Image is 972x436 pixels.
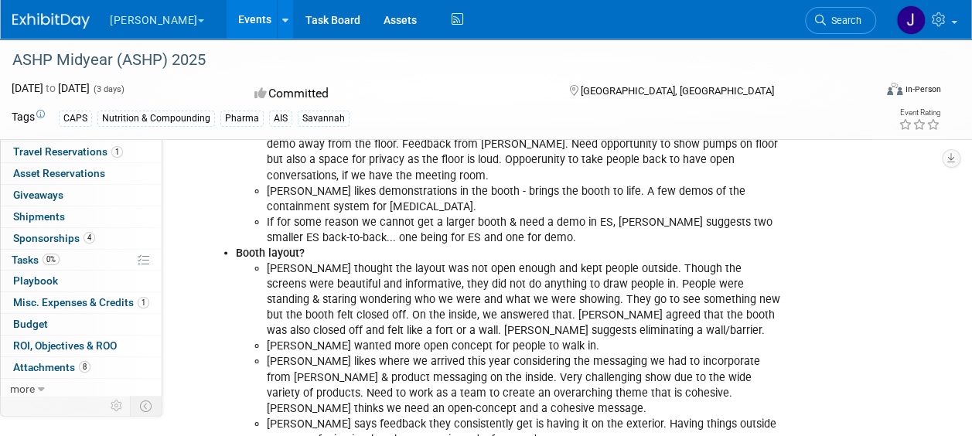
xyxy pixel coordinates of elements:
[220,111,264,127] div: Pharma
[104,396,131,416] td: Personalize Event Tab Strip
[1,185,162,206] a: Giveaways
[267,261,782,338] li: [PERSON_NAME] thought the layout was not open enough and kept people outside. Though the screens ...
[267,353,782,415] li: [PERSON_NAME] likes where we arrived this year considering the messaging we had to incorporate fr...
[43,82,58,94] span: to
[1,250,162,271] a: Tasks0%
[1,271,162,291] a: Playbook
[1,228,162,249] a: Sponsorships4
[267,121,782,182] li: With the rollout of SpacePLUS, it would be nice to have a space to take the pharmacists for a sma...
[1,336,162,356] a: ROI, Objectives & ROO
[84,232,95,244] span: 4
[1,314,162,335] a: Budget
[13,339,117,352] span: ROI, Objectives & ROO
[298,111,350,127] div: Savannah
[236,246,305,259] b: Booth layout?
[267,338,782,353] li: [PERSON_NAME] wanted more open concept for people to walk in.
[581,85,774,97] span: [GEOGRAPHIC_DATA], [GEOGRAPHIC_DATA]
[13,232,95,244] span: Sponsorships
[1,141,162,162] a: Travel Reservations1
[12,109,45,127] td: Tags
[7,46,861,74] div: ASHP Midyear (ASHP) 2025
[131,396,162,416] td: Toggle Event Tabs
[905,83,941,95] div: In-Person
[13,274,58,287] span: Playbook
[43,254,60,265] span: 0%
[138,297,149,308] span: 1
[1,292,162,313] a: Misc. Expenses & Credits1
[1,206,162,227] a: Shipments
[1,357,162,378] a: Attachments8
[887,83,902,95] img: Format-Inperson.png
[92,84,124,94] span: (3 days)
[12,13,90,29] img: ExhibitDay
[10,383,35,395] span: more
[79,361,90,373] span: 8
[12,82,90,94] span: [DATE] [DATE]
[267,183,782,214] li: [PERSON_NAME] likes demonstrations in the booth - brings the booth to life. A few demos of the co...
[13,210,65,223] span: Shipments
[250,80,544,107] div: Committed
[896,5,926,35] img: Judy Marushak
[59,111,92,127] div: CAPS
[1,163,162,184] a: Asset Reservations
[13,167,105,179] span: Asset Reservations
[13,296,149,308] span: Misc. Expenses & Credits
[97,111,215,127] div: Nutrition & Compounding
[806,80,941,104] div: Event Format
[269,111,292,127] div: AIS
[13,361,90,373] span: Attachments
[899,109,940,117] div: Event Rating
[267,214,782,245] li: If for some reason we cannot get a larger booth & need a demo in ES, [PERSON_NAME] suggests two s...
[1,379,162,400] a: more
[805,7,876,34] a: Search
[826,15,861,26] span: Search
[12,254,60,266] span: Tasks
[111,146,123,158] span: 1
[13,145,123,158] span: Travel Reservations
[13,189,63,201] span: Giveaways
[13,318,48,330] span: Budget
